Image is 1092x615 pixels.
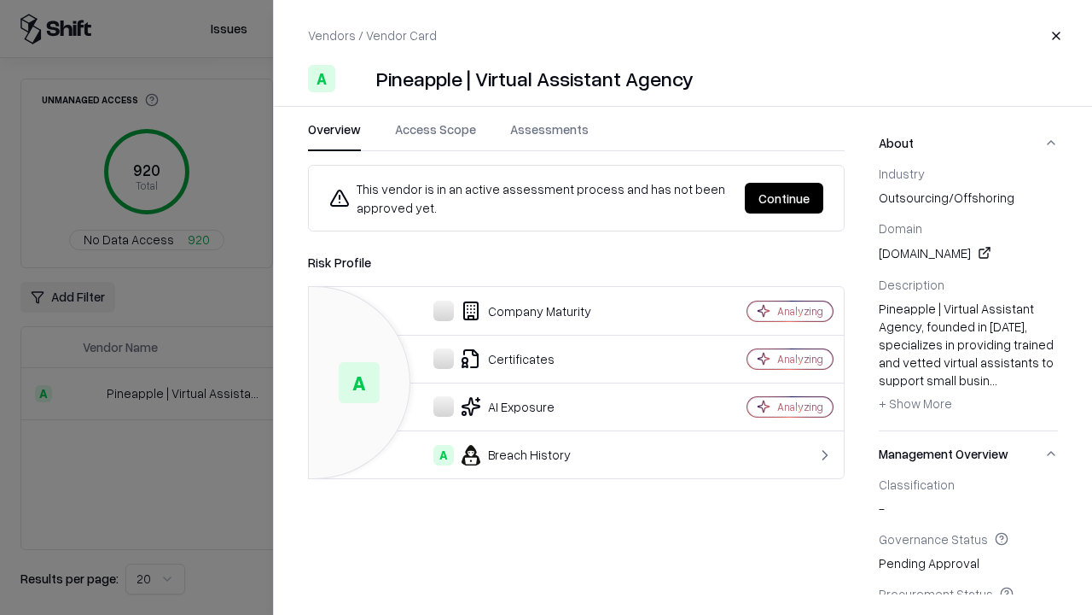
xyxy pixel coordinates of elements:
button: Management Overview [879,431,1058,477]
button: About [879,120,1058,166]
button: Overview [308,120,361,151]
button: Assessments [510,120,589,151]
div: Description [879,277,1058,292]
div: - [879,477,1058,518]
button: + Show More [879,389,952,417]
div: Analyzing [777,304,823,319]
div: Pineapple | Virtual Assistant Agency, founded in [DATE], specializes in providing trained and vet... [879,300,1058,418]
button: Access Scope [395,120,476,151]
p: Vendors / Vendor Card [308,26,437,44]
span: + Show More [879,395,952,411]
div: Certificates [322,348,688,369]
div: Risk Profile [308,252,845,272]
div: A [308,65,335,92]
div: Domain [879,220,1058,236]
div: Governance Status [879,531,1058,547]
span: outsourcing/offshoring [879,189,1058,207]
span: ... [990,372,997,388]
div: AI Exposure [322,396,688,417]
div: [DOMAIN_NAME] [879,243,1058,263]
div: Procurement Status [879,586,1058,601]
div: Analyzing [777,400,823,414]
div: A [339,362,380,403]
div: Analyzing [777,352,823,366]
div: A [433,445,454,466]
img: Pineapple | Virtual Assistant Agency [342,65,369,92]
div: Pineapple | Virtual Assistant Agency [376,65,694,92]
div: About [879,166,1058,430]
div: Company Maturity [322,301,688,321]
div: Breach History [322,445,688,466]
div: Industry [879,166,1058,181]
div: Classification [879,477,1058,492]
button: Continue [745,183,823,214]
div: This vendor is in an active assessment process and has not been approved yet. [329,179,731,217]
div: Pending Approval [879,531,1058,572]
